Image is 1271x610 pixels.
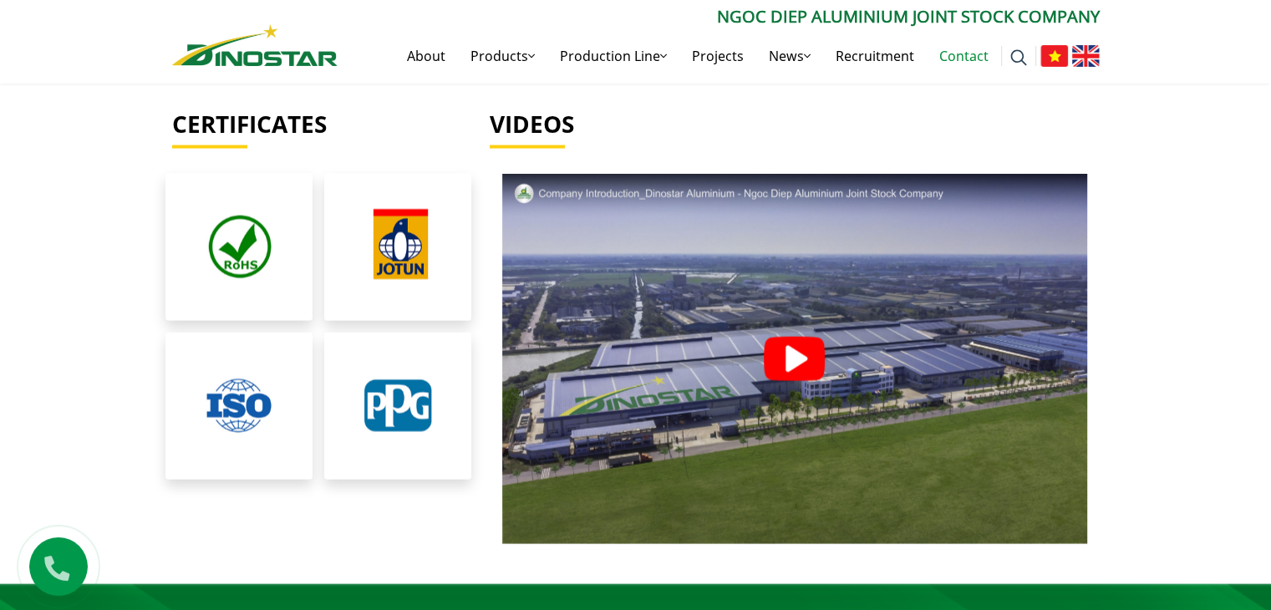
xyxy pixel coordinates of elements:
img: search [1010,49,1027,66]
a: CERTIFICATES [172,108,327,140]
a: Contact [927,29,1001,83]
a: Projects [679,29,756,83]
a: Videos [490,110,1100,139]
a: Recruitment [823,29,927,83]
a: Production Line [547,29,679,83]
img: Nhôm Dinostar [172,24,338,66]
a: News [756,29,823,83]
img: English [1072,45,1100,67]
img: Tiếng Việt [1040,45,1068,67]
a: Nhôm Dinostar [172,21,338,65]
a: About [394,29,458,83]
p: Ngoc Diep Aluminium Joint Stock Company [338,4,1100,29]
a: Products [458,29,547,83]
